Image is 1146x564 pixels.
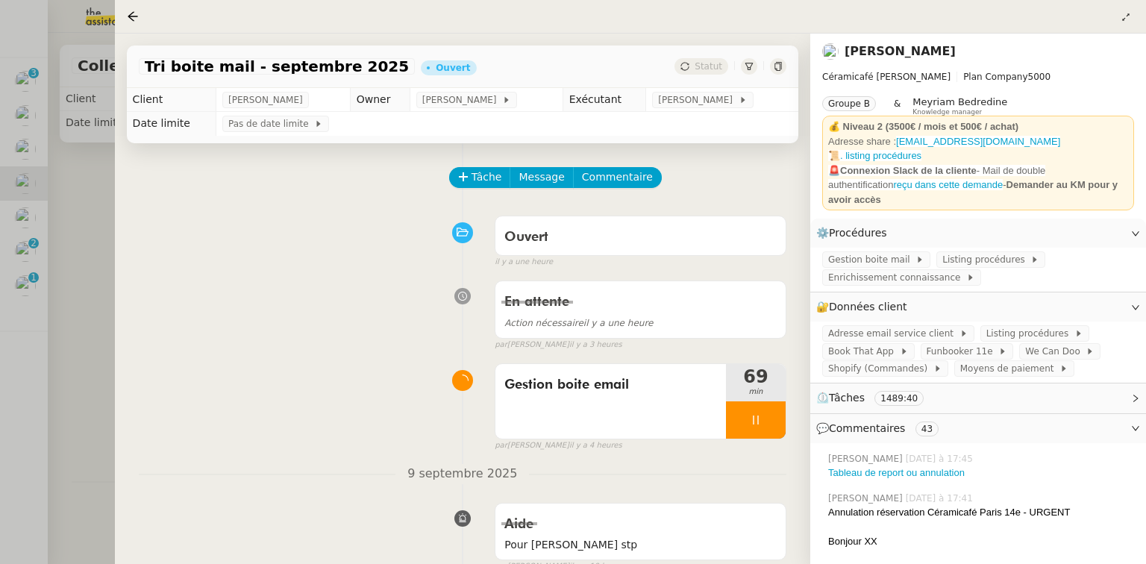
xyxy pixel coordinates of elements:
[942,252,1030,267] span: Listing procédures
[573,167,662,188] button: Commentaire
[986,326,1074,341] span: Listing procédures
[563,88,646,112] td: Exécutant
[495,439,621,452] small: [PERSON_NAME]
[828,165,840,176] span: 🚨
[504,536,777,554] span: Pour [PERSON_NAME] stp
[828,326,959,341] span: Adresse email service client
[828,150,921,161] a: 📜. listing procédures
[810,383,1146,413] div: ⏲️Tâches 1489:40
[816,422,945,434] span: 💬
[810,414,1146,443] div: 💬Commentaires 43
[495,439,507,452] span: par
[816,225,894,242] span: ⚙️
[828,467,965,478] a: Tableau de report ou annulation
[828,492,906,505] span: [PERSON_NAME]
[436,63,470,72] div: Ouvert
[828,121,1018,132] strong: 💰 Niveau 2 (3500€ / mois et 500€ / achat)
[894,96,901,116] span: &
[495,339,621,351] small: [PERSON_NAME]
[822,43,839,60] img: users%2F9mvJqJUvllffspLsQzytnd0Nt4c2%2Favatar%2F82da88e3-d90d-4e39-b37d-dcb7941179ae
[828,270,966,285] span: Enrichissement connaissance
[828,344,900,359] span: Book That App
[582,169,653,186] span: Commentaire
[658,93,738,107] span: [PERSON_NAME]
[810,219,1146,248] div: ⚙️Procédures
[915,422,939,436] nz-tag: 43
[449,167,511,188] button: Tâche
[1028,72,1051,82] span: 5000
[896,136,1060,147] a: [EMAIL_ADDRESS][DOMAIN_NAME]
[829,301,907,313] span: Données client
[927,344,999,359] span: Funbooker 11e
[874,391,924,406] nz-tag: 1489:40
[726,368,786,386] span: 69
[228,116,314,131] span: Pas de date limite
[504,295,569,309] span: En attente
[912,108,982,116] span: Knowledge manager
[504,231,548,244] span: Ouvert
[912,96,1007,107] span: Meyriam Bedredine
[822,72,951,82] span: Céramicafé [PERSON_NAME]
[816,392,936,404] span: ⏲️
[726,386,786,398] span: min
[963,72,1027,82] span: Plan Company
[228,93,303,107] span: [PERSON_NAME]
[829,227,887,239] span: Procédures
[840,165,977,176] strong: Connexion Slack de la cliente
[822,96,876,111] nz-tag: Groupe B
[519,169,564,186] span: Message
[828,179,1118,205] strong: Demander au KM pour y avoir accès
[395,464,529,484] span: 9 septembre 2025
[569,439,622,452] span: il y a 4 heures
[495,339,507,351] span: par
[845,44,956,58] a: [PERSON_NAME]
[127,88,216,112] td: Client
[829,422,905,434] span: Commentaires
[829,392,865,404] span: Tâches
[906,452,976,466] span: [DATE] à 17:45
[828,163,1128,207] div: -
[906,492,976,505] span: [DATE] à 17:41
[912,96,1007,116] app-user-label: Knowledge manager
[422,93,502,107] span: [PERSON_NAME]
[495,256,553,269] span: il y a une heure
[1025,344,1086,359] span: We Can Doo
[828,361,933,376] span: Shopify (Commandes)
[810,292,1146,322] div: 🔐Données client
[350,88,410,112] td: Owner
[504,518,533,531] span: Aide
[828,505,1134,520] div: Annulation réservation Céramicafé Paris 14e - URGENT
[828,534,1134,549] div: Bonjour XX
[145,59,410,74] span: Tri boite mail - septembre 2025
[816,298,913,316] span: 🔐
[510,167,573,188] button: Message
[127,112,216,136] td: Date limite
[828,134,1128,149] div: Adresse share :
[893,179,1003,190] a: reçu dans cette demande
[695,61,722,72] span: Statut
[472,169,502,186] span: Tâche
[828,252,915,267] span: Gestion boite mail
[504,374,717,396] span: Gestion boite email
[504,318,653,328] span: il y a une heure
[960,361,1059,376] span: Moyens de paiement
[504,318,583,328] span: Action nécessaire
[828,452,906,466] span: [PERSON_NAME]
[569,339,622,351] span: il y a 3 heures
